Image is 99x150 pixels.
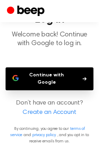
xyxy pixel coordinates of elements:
p: Don’t have an account? [6,99,93,117]
p: Welcome back! Continue with Google to log in. [6,31,93,48]
a: privacy policy [32,133,56,137]
button: Continue with Google [6,67,93,90]
a: terms of service [10,127,84,137]
a: Create an Account [7,108,92,117]
p: By continuing, you agree to our and , and you opt in to receive emails from us. [6,126,93,144]
a: Beep [7,5,46,18]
